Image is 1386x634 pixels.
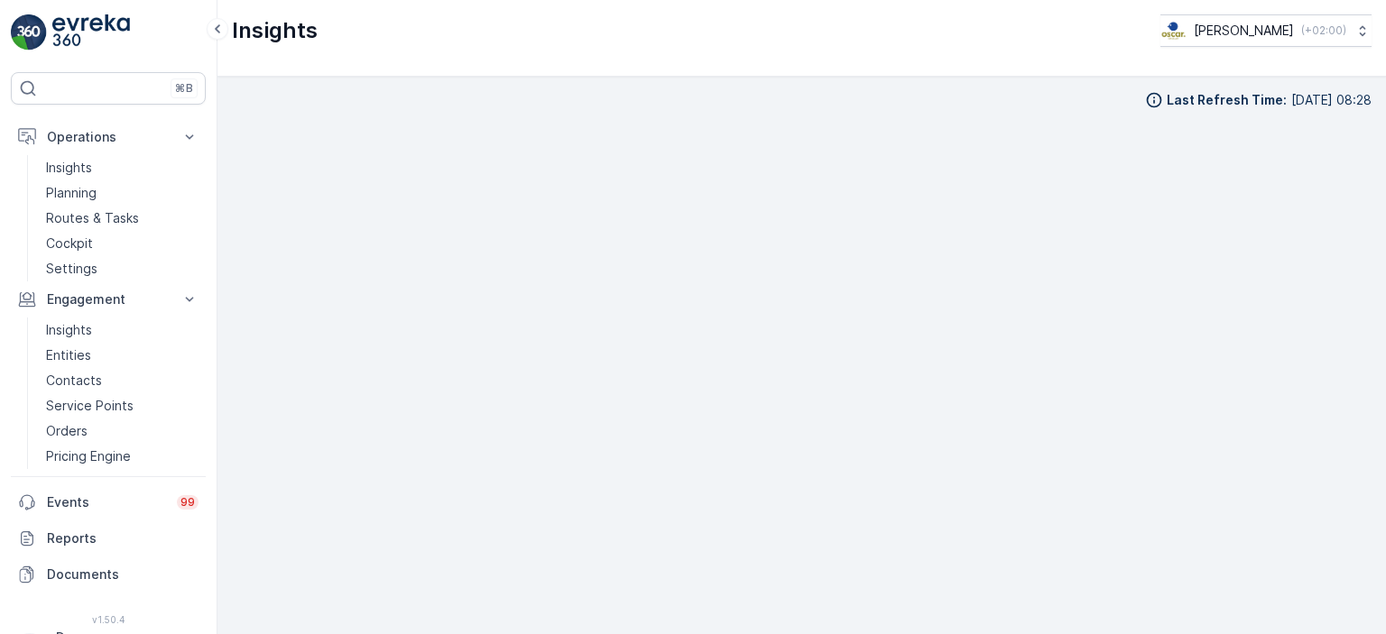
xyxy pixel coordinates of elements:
img: logo_light-DOdMpM7g.png [52,14,130,51]
a: Contacts [39,368,206,393]
button: Operations [11,119,206,155]
span: v 1.50.4 [11,614,206,625]
p: Routes & Tasks [46,209,139,227]
a: Reports [11,520,206,556]
a: Routes & Tasks [39,206,206,231]
img: logo [11,14,47,51]
a: Entities [39,343,206,368]
p: ( +02:00 ) [1301,23,1346,38]
button: [PERSON_NAME](+02:00) [1160,14,1372,47]
a: Pricing Engine [39,444,206,469]
p: Settings [46,260,97,278]
p: 99 [180,495,195,510]
p: [DATE] 08:28 [1291,91,1372,109]
a: Orders [39,418,206,444]
a: Cockpit [39,231,206,256]
p: Service Points [46,397,134,415]
p: Cockpit [46,234,93,253]
p: Operations [47,128,170,146]
p: Entities [46,346,91,364]
p: Engagement [47,290,170,308]
p: Insights [46,321,92,339]
p: Pricing Engine [46,447,131,465]
p: Insights [46,159,92,177]
p: Planning [46,184,97,202]
a: Planning [39,180,206,206]
p: Contacts [46,372,102,390]
a: Insights [39,317,206,343]
p: Reports [47,529,199,547]
p: Events [47,493,166,511]
p: [PERSON_NAME] [1194,22,1294,40]
a: Settings [39,256,206,281]
a: Service Points [39,393,206,418]
a: Insights [39,155,206,180]
p: Orders [46,422,88,440]
p: ⌘B [175,81,193,96]
p: Insights [232,16,318,45]
img: basis-logo_rgb2x.png [1160,21,1187,41]
a: Documents [11,556,206,593]
p: Documents [47,565,199,583]
a: Events99 [11,484,206,520]
p: Last Refresh Time : [1167,91,1287,109]
button: Engagement [11,281,206,317]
